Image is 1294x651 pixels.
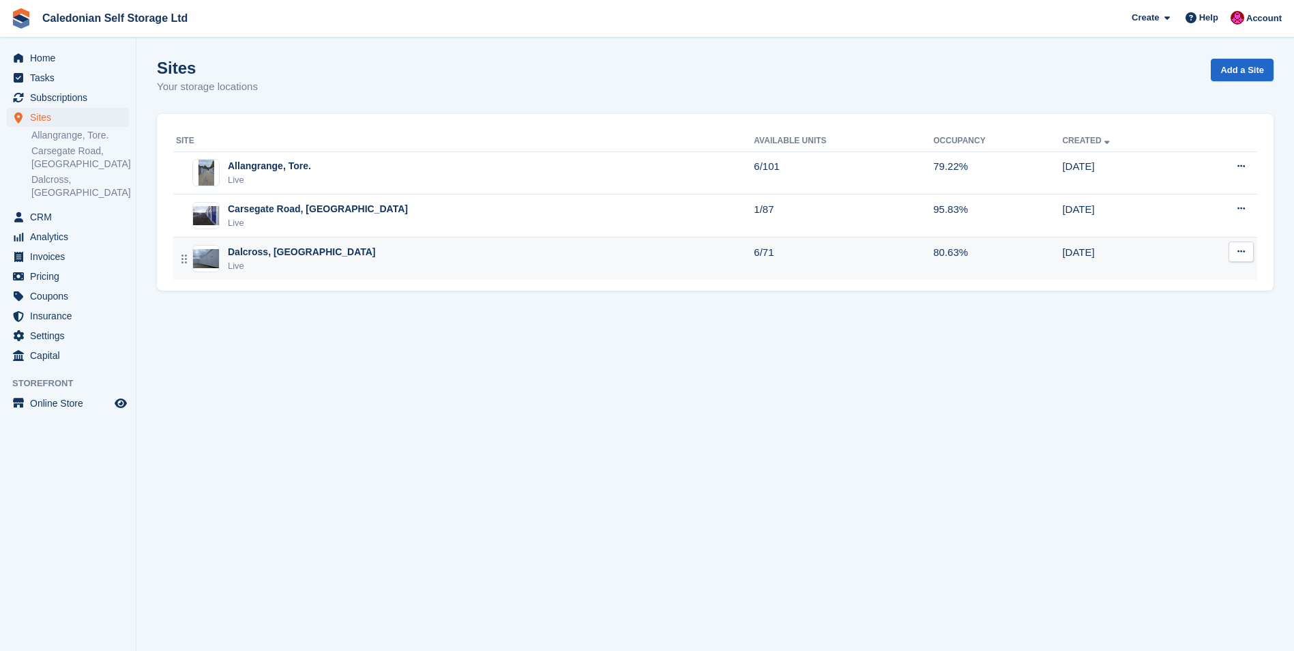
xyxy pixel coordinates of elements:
[754,237,933,280] td: 6/71
[933,194,1062,237] td: 95.83%
[228,216,408,230] div: Live
[1062,237,1186,280] td: [DATE]
[933,130,1062,152] th: Occupancy
[157,79,258,95] p: Your storage locations
[228,159,311,173] div: Allangrange, Tore.
[1199,11,1218,25] span: Help
[1062,194,1186,237] td: [DATE]
[30,88,112,107] span: Subscriptions
[933,151,1062,194] td: 79.22%
[754,194,933,237] td: 1/87
[7,326,129,345] a: menu
[1211,59,1274,81] a: Add a Site
[7,267,129,286] a: menu
[12,377,136,390] span: Storefront
[31,173,129,199] a: Dalcross, [GEOGRAPHIC_DATA]
[30,394,112,413] span: Online Store
[754,151,933,194] td: 6/101
[754,130,933,152] th: Available Units
[31,145,129,171] a: Carsegate Road, [GEOGRAPHIC_DATA]
[30,346,112,365] span: Capital
[228,245,376,259] div: Dalcross, [GEOGRAPHIC_DATA]
[30,287,112,306] span: Coupons
[11,8,31,29] img: stora-icon-8386f47178a22dfd0bd8f6a31ec36ba5ce8667c1dd55bd0f319d3a0aa187defe.svg
[157,59,258,77] h1: Sites
[7,247,129,266] a: menu
[30,267,112,286] span: Pricing
[7,306,129,325] a: menu
[30,326,112,345] span: Settings
[30,247,112,266] span: Invoices
[1062,136,1112,145] a: Created
[7,227,129,246] a: menu
[7,207,129,227] a: menu
[7,88,129,107] a: menu
[1062,151,1186,194] td: [DATE]
[7,68,129,87] a: menu
[173,130,754,152] th: Site
[7,394,129,413] a: menu
[1132,11,1159,25] span: Create
[7,287,129,306] a: menu
[113,395,129,411] a: Preview store
[7,48,129,68] a: menu
[37,7,193,29] a: Caledonian Self Storage Ltd
[30,48,112,68] span: Home
[30,227,112,246] span: Analytics
[30,68,112,87] span: Tasks
[228,202,408,216] div: Carsegate Road, [GEOGRAPHIC_DATA]
[30,207,112,227] span: CRM
[1246,12,1282,25] span: Account
[193,249,219,269] img: Image of Dalcross, Inverness site
[30,108,112,127] span: Sites
[31,129,129,142] a: Allangrange, Tore.
[7,108,129,127] a: menu
[7,346,129,365] a: menu
[198,159,214,186] img: Image of Allangrange, Tore. site
[228,173,311,187] div: Live
[1231,11,1244,25] img: Donald Mathieson
[193,206,219,226] img: Image of Carsegate Road, Inverness site
[228,259,376,273] div: Live
[933,237,1062,280] td: 80.63%
[30,306,112,325] span: Insurance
